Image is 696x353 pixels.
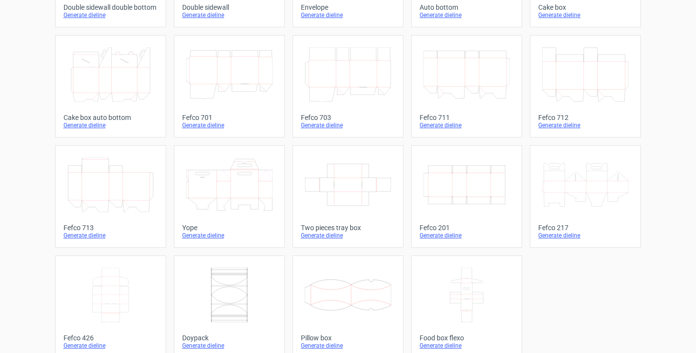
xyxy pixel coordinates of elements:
[420,121,514,129] div: Generate dieline
[63,114,158,121] div: Cake box auto bottom
[420,342,514,350] div: Generate dieline
[63,11,158,19] div: Generate dieline
[63,224,158,232] div: Fefco 713
[182,334,276,342] div: Doypack
[55,145,166,248] a: Fefco 713Generate dieline
[63,232,158,239] div: Generate dieline
[420,334,514,342] div: Food box flexo
[411,145,522,248] a: Fefco 201Generate dieline
[63,334,158,342] div: Fefco 426
[174,35,285,137] a: Fefco 701Generate dieline
[538,121,633,129] div: Generate dieline
[301,224,395,232] div: Two pieces tray box
[301,3,395,11] div: Envelope
[538,224,633,232] div: Fefco 217
[293,145,403,248] a: Two pieces tray boxGenerate dieline
[182,3,276,11] div: Double sidewall
[301,121,395,129] div: Generate dieline
[182,224,276,232] div: Yope
[301,334,395,342] div: Pillow box
[538,11,633,19] div: Generate dieline
[174,145,285,248] a: YopeGenerate dieline
[538,114,633,121] div: Fefco 712
[182,114,276,121] div: Fefco 701
[530,35,641,137] a: Fefco 712Generate dieline
[530,145,641,248] a: Fefco 217Generate dieline
[182,121,276,129] div: Generate dieline
[301,114,395,121] div: Fefco 703
[63,121,158,129] div: Generate dieline
[411,35,522,137] a: Fefco 711Generate dieline
[63,342,158,350] div: Generate dieline
[293,35,403,137] a: Fefco 703Generate dieline
[301,342,395,350] div: Generate dieline
[55,35,166,137] a: Cake box auto bottomGenerate dieline
[182,11,276,19] div: Generate dieline
[420,232,514,239] div: Generate dieline
[182,342,276,350] div: Generate dieline
[538,232,633,239] div: Generate dieline
[420,114,514,121] div: Fefco 711
[420,11,514,19] div: Generate dieline
[301,11,395,19] div: Generate dieline
[420,224,514,232] div: Fefco 201
[182,232,276,239] div: Generate dieline
[538,3,633,11] div: Cake box
[63,3,158,11] div: Double sidewall double bottom
[420,3,514,11] div: Auto bottom
[301,232,395,239] div: Generate dieline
